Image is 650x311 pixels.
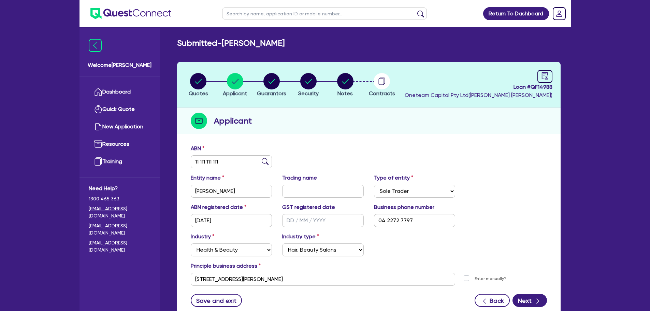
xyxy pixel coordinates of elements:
[298,90,319,97] span: Security
[90,8,171,19] img: quest-connect-logo-blue
[282,203,335,211] label: GST registered date
[257,73,287,98] button: Guarantors
[262,158,269,165] img: abn-lookup icon
[191,262,261,270] label: Principle business address
[512,294,547,307] button: Next
[94,140,102,148] img: resources
[191,203,246,211] label: ABN registered date
[282,232,319,241] label: Industry type
[89,118,150,136] a: New Application
[89,136,150,153] a: Resources
[337,90,353,97] span: Notes
[89,184,150,193] span: Need Help?
[89,195,150,202] span: 1300 465 363
[483,7,549,20] a: Return To Dashboard
[94,123,102,131] img: new-application
[475,294,510,307] button: Back
[191,113,207,129] img: step-icon
[189,90,208,97] span: Quotes
[282,214,364,227] input: DD / MM / YYYY
[191,232,214,241] label: Industry
[374,203,434,211] label: Business phone number
[550,5,568,23] a: Dropdown toggle
[282,174,317,182] label: Trading name
[541,72,549,80] span: audit
[89,83,150,101] a: Dashboard
[191,144,204,153] label: ABN
[374,174,413,182] label: Type of entity
[191,174,224,182] label: Entity name
[89,101,150,118] a: Quick Quote
[191,294,242,307] button: Save and exit
[537,70,552,83] a: audit
[222,8,427,19] input: Search by name, application ID or mobile number...
[223,90,247,97] span: Applicant
[214,115,252,127] h2: Applicant
[298,73,319,98] button: Security
[369,90,395,97] span: Contracts
[89,153,150,170] a: Training
[94,157,102,166] img: training
[405,83,552,91] span: Loan # QF14988
[188,73,208,98] button: Quotes
[89,239,150,254] a: [EMAIL_ADDRESS][DOMAIN_NAME]
[177,38,285,48] h2: Submitted - [PERSON_NAME]
[89,205,150,220] a: [EMAIL_ADDRESS][DOMAIN_NAME]
[369,73,395,98] button: Contracts
[337,73,354,98] button: Notes
[191,214,272,227] input: DD / MM / YYYY
[89,39,102,52] img: icon-menu-close
[257,90,286,97] span: Guarantors
[475,275,506,282] label: Enter manually?
[94,105,102,113] img: quick-quote
[222,73,247,98] button: Applicant
[405,92,552,98] span: Oneteam Capital Pty Ltd ( [PERSON_NAME] [PERSON_NAME] )
[88,61,151,69] span: Welcome [PERSON_NAME]
[89,222,150,237] a: [EMAIL_ADDRESS][DOMAIN_NAME]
